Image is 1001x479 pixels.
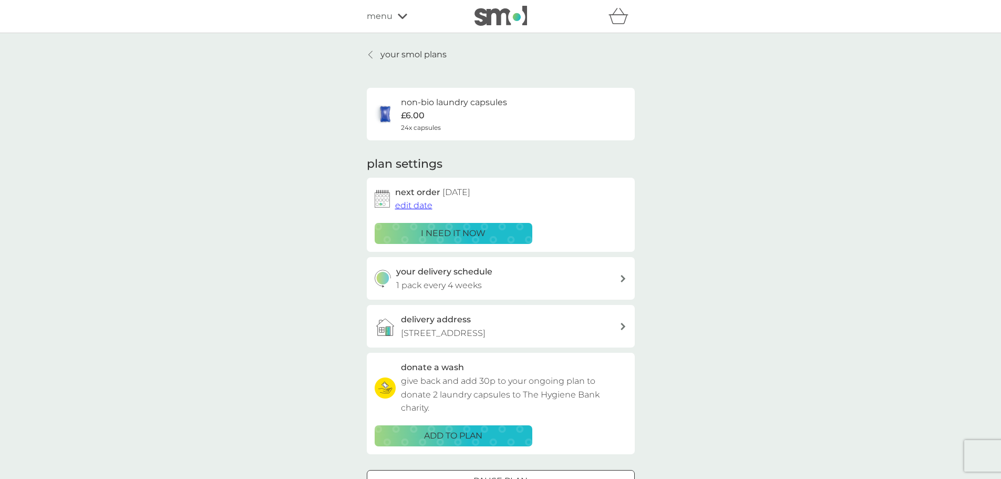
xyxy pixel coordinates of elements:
[395,199,432,212] button: edit date
[401,313,471,327] h3: delivery address
[367,156,442,172] h2: plan settings
[375,223,532,244] button: i need it now
[395,200,432,210] span: edit date
[474,6,527,26] img: smol
[375,104,396,125] img: non-bio laundry capsules
[424,429,482,443] p: ADD TO PLAN
[375,425,532,446] button: ADD TO PLAN
[395,186,470,199] h2: next order
[421,227,486,240] p: i need it now
[608,6,635,27] div: basket
[396,279,482,292] p: 1 pack every 4 weeks
[367,48,447,62] a: your smol plans
[380,48,447,62] p: your smol plans
[401,327,486,340] p: [STREET_ADDRESS]
[367,305,635,348] a: delivery address[STREET_ADDRESS]
[442,187,470,197] span: [DATE]
[401,374,627,415] p: give back and add 30p to your ongoing plan to donate 2 laundry capsules to The Hygiene Bank charity.
[401,361,464,374] h3: donate a wash
[401,123,441,133] span: 24x capsules
[396,265,492,279] h3: your delivery schedule
[401,96,507,109] h6: non-bio laundry capsules
[401,109,425,123] p: £6.00
[367,9,393,23] span: menu
[367,257,635,300] button: your delivery schedule1 pack every 4 weeks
